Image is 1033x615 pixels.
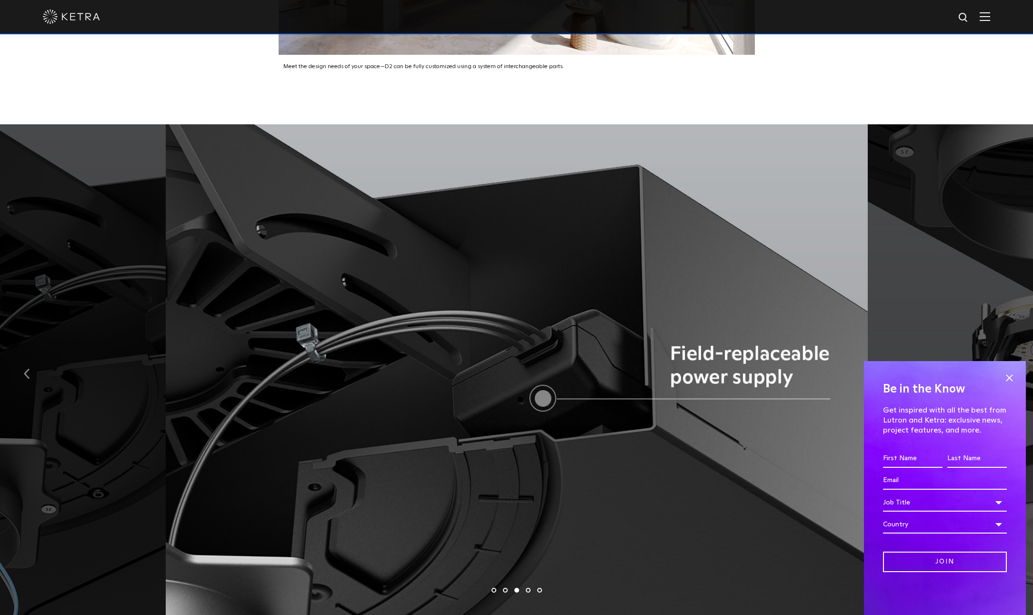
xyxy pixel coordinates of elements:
[279,55,755,72] div: Meet the design needs of your space—D2 can be fully customized using a system of interchangeable ...
[883,494,1007,512] div: Job Title
[883,472,1007,490] input: Email
[947,450,1007,468] input: Last Name
[883,552,1007,572] input: Join
[883,380,1007,398] h4: Be in the Know
[883,515,1007,534] div: Country
[43,10,100,24] img: ketra-logo-2019-white
[958,12,970,24] img: search icon
[24,368,30,379] img: arrow-left-black.svg
[883,450,943,468] input: First Name
[980,12,990,21] img: Hamburger%20Nav.svg
[883,405,1007,435] p: Get inspired with all the best from Lutron and Ketra: exclusive news, project features, and more.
